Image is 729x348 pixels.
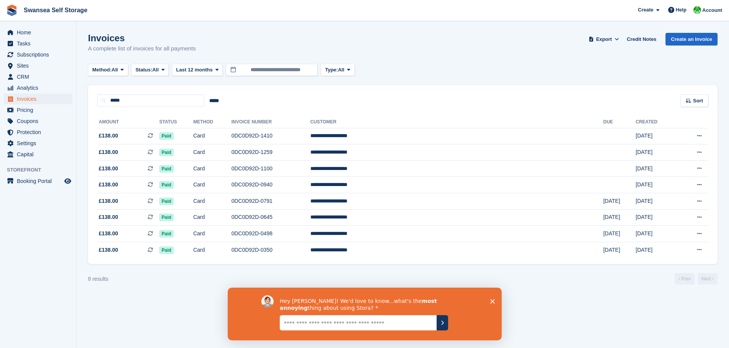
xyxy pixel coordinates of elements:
a: menu [4,27,72,38]
a: Next [698,273,718,285]
span: Export [596,36,612,43]
span: Paid [159,214,173,221]
a: menu [4,127,72,138]
a: menu [4,94,72,104]
th: Method [193,116,232,128]
td: [DATE] [603,209,636,226]
td: 0DC0D92D-1259 [232,144,310,161]
button: Method: All [88,64,128,76]
span: Paid [159,246,173,254]
span: Pricing [17,105,63,115]
span: Help [676,6,687,14]
a: menu [4,83,72,93]
th: Created [636,116,678,128]
span: £138.00 [99,165,118,173]
button: Type: All [321,64,354,76]
a: Previous [675,273,695,285]
span: Method: [92,66,112,74]
td: 0DC0D92D-0645 [232,209,310,226]
td: [DATE] [603,193,636,210]
span: Sites [17,60,63,71]
td: 0DC0D92D-0940 [232,177,310,193]
td: Card [193,160,232,177]
th: Amount [97,116,159,128]
td: [DATE] [636,144,678,161]
p: A complete list of invoices for all payments [88,44,196,53]
img: stora-icon-8386f47178a22dfd0bd8f6a31ec36ba5ce8667c1dd55bd0f319d3a0aa187defe.svg [6,5,18,16]
td: [DATE] [636,226,678,242]
td: Card [193,144,232,161]
span: Paid [159,132,173,140]
span: Paid [159,149,173,156]
span: Home [17,27,63,38]
td: Card [193,209,232,226]
td: Card [193,242,232,258]
td: [DATE] [636,242,678,258]
h1: Invoices [88,33,196,43]
span: Protection [17,127,63,138]
img: Andrew Robbins [693,6,701,14]
span: Subscriptions [17,49,63,60]
button: Status: All [131,64,169,76]
td: Card [193,177,232,193]
iframe: Survey by David from Stora [228,288,502,340]
span: Analytics [17,83,63,93]
span: Type: [325,66,338,74]
div: 8 results [88,275,108,283]
span: £138.00 [99,213,118,221]
nav: Page [673,273,719,285]
span: Booking Portal [17,176,63,186]
th: Invoice Number [232,116,310,128]
button: Export [587,33,621,45]
a: menu [4,149,72,160]
span: Settings [17,138,63,149]
a: menu [4,105,72,115]
td: 0DC0D92D-0791 [232,193,310,210]
span: Tasks [17,38,63,49]
span: All [338,66,344,74]
a: menu [4,71,72,82]
td: [DATE] [636,128,678,144]
span: CRM [17,71,63,82]
td: Card [193,226,232,242]
span: £138.00 [99,230,118,238]
span: Last 12 months [176,66,212,74]
span: Invoices [17,94,63,104]
td: [DATE] [636,193,678,210]
span: Coupons [17,116,63,126]
td: Card [193,193,232,210]
span: Paid [159,165,173,173]
span: Storefront [7,166,76,174]
span: £138.00 [99,148,118,156]
span: £138.00 [99,132,118,140]
span: Paid [159,230,173,238]
a: menu [4,49,72,60]
td: 0DC0D92D-0498 [232,226,310,242]
td: 0DC0D92D-0350 [232,242,310,258]
td: [DATE] [636,160,678,177]
span: Capital [17,149,63,160]
a: Create an Invoice [665,33,718,45]
td: 0DC0D92D-1410 [232,128,310,144]
span: All [112,66,118,74]
th: Status [159,116,193,128]
a: menu [4,138,72,149]
span: £138.00 [99,197,118,205]
span: £138.00 [99,246,118,254]
span: Paid [159,181,173,189]
td: Card [193,128,232,144]
th: Customer [310,116,603,128]
a: menu [4,60,72,71]
a: menu [4,38,72,49]
a: menu [4,176,72,186]
a: Preview store [63,176,72,186]
th: Due [603,116,636,128]
span: £138.00 [99,181,118,189]
td: 0DC0D92D-1100 [232,160,310,177]
span: Account [702,6,722,14]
